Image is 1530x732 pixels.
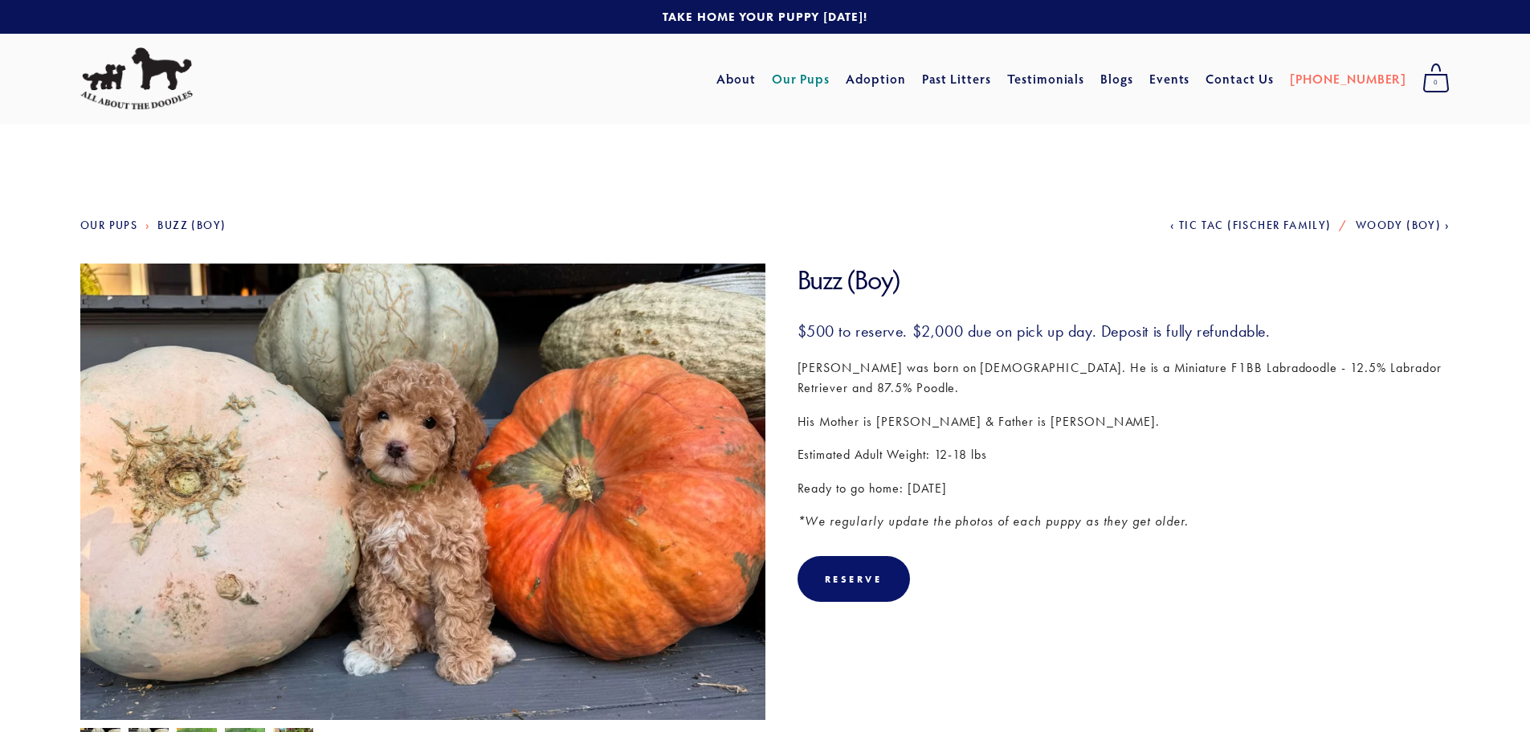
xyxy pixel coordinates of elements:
p: His Mother is [PERSON_NAME] & Father is [PERSON_NAME]. [798,411,1450,432]
a: About [716,64,756,93]
a: Blogs [1100,64,1133,93]
a: Contact Us [1206,64,1274,93]
p: Estimated Adult Weight: 12-18 lbs [798,444,1450,465]
a: Woody (Boy) [1356,219,1450,232]
span: Tic Tac (Fischer Family) [1179,219,1332,232]
a: Testimonials [1007,64,1085,93]
a: Buzz (Boy) [157,219,226,232]
span: 0 [1422,72,1450,93]
p: Ready to go home: [DATE] [798,478,1450,499]
img: Buzz 5.jpg [80,264,765,730]
img: All About The Doodles [80,47,193,110]
div: Reserve [825,573,883,585]
h3: $500 to reserve. $2,000 due on pick up day. Deposit is fully refundable. [798,321,1450,341]
p: [PERSON_NAME] was born on [DEMOGRAPHIC_DATA]. He is a Miniature F1BB Labradoodle - 12.5% Labrador... [798,358,1450,399]
span: Woody (Boy) [1356,219,1441,232]
a: [PHONE_NUMBER] [1290,64,1406,93]
div: Reserve [798,556,910,602]
a: Events [1149,64,1190,93]
a: Past Litters [922,70,992,87]
a: 0 items in cart [1414,59,1458,99]
a: Our Pups [772,64,830,93]
a: Our Pups [80,219,137,232]
h1: Buzz (Boy) [798,264,1450,296]
a: Adoption [846,64,906,93]
em: *We regularly update the photos of each puppy as they get older. [798,513,1189,529]
a: Tic Tac (Fischer Family) [1170,219,1331,232]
